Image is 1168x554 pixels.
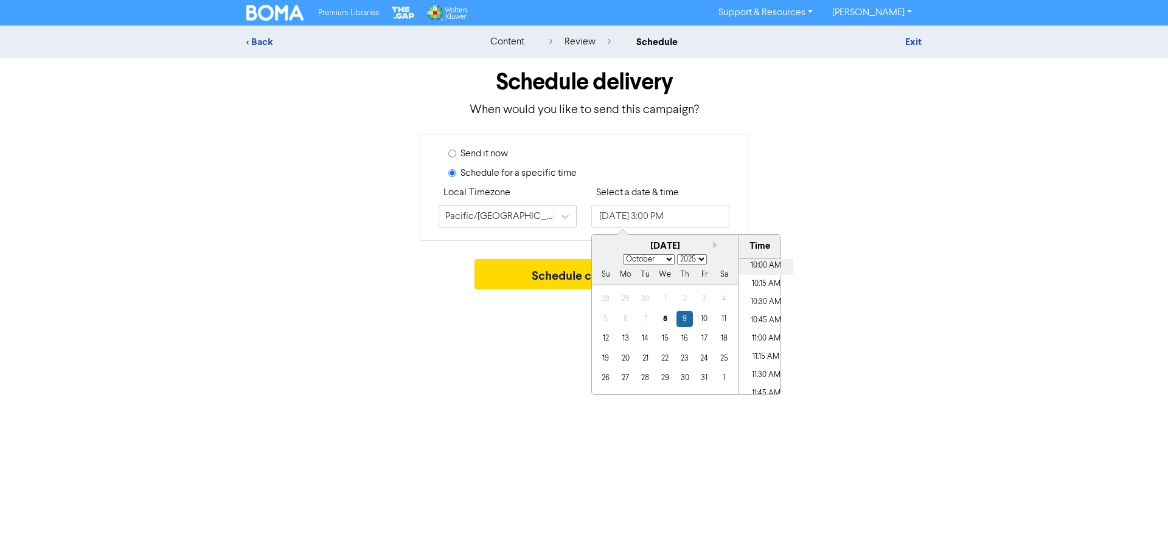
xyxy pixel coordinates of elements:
button: Schedule campaign [474,259,694,289]
li: 11:00 AM [739,330,793,348]
label: Send it now [461,147,508,161]
div: day-25 [716,350,732,367]
div: day-24 [696,350,712,367]
div: day-28 [637,370,653,386]
div: Su [597,267,614,283]
a: [PERSON_NAME] [822,3,922,23]
div: day-13 [617,330,634,347]
div: day-26 [597,370,614,386]
div: day-4 [716,291,732,307]
div: Fr [696,267,712,283]
div: day-12 [597,330,614,347]
div: review [549,35,611,49]
div: day-21 [637,350,653,367]
label: Local Timezone [443,185,510,200]
a: Support & Resources [709,3,822,23]
div: day-9 [676,311,693,327]
input: Click to select a date [591,205,729,228]
div: day-22 [656,350,673,367]
p: When would you like to send this campaign? [246,101,922,119]
div: day-8 [656,311,673,327]
label: Schedule for a specific time [461,166,577,181]
div: day-27 [617,370,634,386]
div: day-20 [617,350,634,367]
li: 11:45 AM [739,384,793,403]
div: day-10 [696,311,712,327]
div: day-11 [716,311,732,327]
div: day-16 [676,330,693,347]
label: Select a date & time [596,185,679,200]
div: day-7 [637,311,653,327]
li: 10:00 AM [739,257,793,275]
div: day-19 [597,350,614,367]
div: Th [676,267,693,283]
a: Exit [905,36,922,48]
div: day-23 [676,350,693,367]
div: content [490,35,524,49]
div: day-30 [676,370,693,386]
div: day-18 [716,330,732,347]
div: day-28 [597,291,614,307]
div: day-3 [696,291,712,307]
li: 10:45 AM [739,311,793,330]
div: Pacific/[GEOGRAPHIC_DATA] [445,209,555,224]
div: day-1 [716,370,732,386]
div: Mo [617,267,634,283]
div: day-29 [617,291,634,307]
div: schedule [636,35,678,49]
li: 11:30 AM [739,366,793,384]
button: Next month [713,241,721,249]
li: 10:30 AM [739,293,793,311]
div: [DATE] [592,240,738,254]
h1: Schedule delivery [246,68,922,96]
div: day-2 [676,291,693,307]
span: Premium Libraries: [318,9,380,17]
div: Time [742,240,777,254]
div: day-15 [656,330,673,347]
div: day-29 [656,370,673,386]
img: Wolters Kluwer [426,5,467,21]
img: The Gap [390,5,417,21]
div: day-30 [637,291,653,307]
div: day-1 [656,291,673,307]
li: 11:15 AM [739,348,793,366]
iframe: Chat Widget [1107,496,1168,554]
div: day-31 [696,370,712,386]
div: day-5 [597,311,614,327]
div: We [656,267,673,283]
div: Tu [637,267,653,283]
div: < Back [246,35,459,49]
div: day-14 [637,330,653,347]
div: day-6 [617,311,634,327]
img: BOMA Logo [246,5,304,21]
div: month-2025-10 [596,289,734,388]
li: 10:15 AM [739,275,793,293]
div: day-17 [696,330,712,347]
div: Sa [716,267,732,283]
